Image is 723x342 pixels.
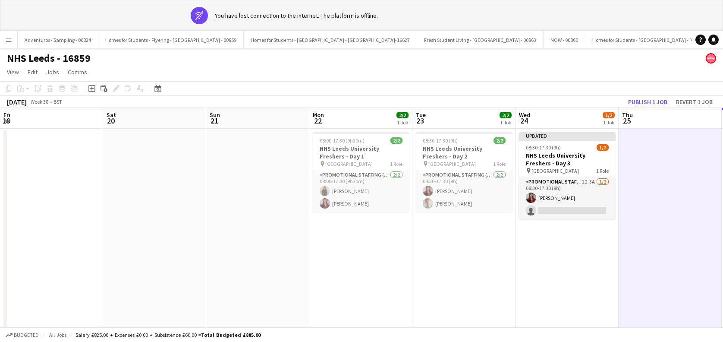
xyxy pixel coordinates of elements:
span: View [7,68,19,76]
span: 08:30-17:30 (9h) [526,144,561,151]
app-card-role: Promotional Staffing (Brand Ambassadors)2/208:00-17:30 (9h30m)[PERSON_NAME][PERSON_NAME] [313,170,409,212]
app-job-card: 08:00-17:30 (9h30m)2/2NHS Leeds University Freshers - Day 1 [GEOGRAPHIC_DATA]1 RolePromotional St... [313,132,409,212]
span: All jobs [47,332,68,338]
span: [GEOGRAPHIC_DATA] [325,161,373,167]
span: Sun [210,111,220,119]
app-card-role: Promotional Staffing (Brand Ambassadors)1I5A1/208:30-17:30 (9h)[PERSON_NAME] [519,177,616,219]
app-job-card: Updated08:30-17:30 (9h)1/2NHS Leeds University Freshers - Day 3 [GEOGRAPHIC_DATA]1 RolePromotiona... [519,132,616,219]
h3: NHS Leeds University Freshers - Day 1 [313,145,409,160]
span: Edit [28,68,38,76]
button: Revert 1 job [673,96,716,108]
button: Fresh Student Living - [GEOGRAPHIC_DATA] - 00863 [417,32,544,48]
span: 1 Role [596,168,609,174]
span: Tue [416,111,426,119]
h3: NHS Leeds University Freshers - Day 2 [416,145,512,160]
span: 1 Role [390,161,402,167]
span: Mon [313,111,324,119]
span: Thu [622,111,633,119]
button: Homes for Students - [GEOGRAPHIC_DATA] - [GEOGRAPHIC_DATA]-16627 [244,32,417,48]
div: [DATE] [7,98,27,106]
span: 20 [105,116,116,126]
span: 1 Role [493,161,506,167]
app-card-role: Promotional Staffing (Brand Ambassadors)2/208:30-17:30 (9h)[PERSON_NAME][PERSON_NAME] [416,170,512,212]
div: Updated [519,132,616,139]
span: Week 38 [28,98,50,105]
span: 2/2 [390,137,402,144]
div: Salary £825.00 + Expenses £0.00 + Subsistence £60.00 = [75,332,261,338]
span: 1/2 [597,144,609,151]
span: 19 [2,116,10,126]
a: Edit [24,66,41,78]
span: 2/2 [396,112,409,118]
span: 23 [415,116,426,126]
div: 1 Job [500,119,511,126]
span: 08:00-17:30 (9h30m) [320,137,365,144]
h1: NHS Leeds - 16859 [7,52,91,65]
span: Wed [519,111,530,119]
app-job-card: 08:30-17:30 (9h)2/2NHS Leeds University Freshers - Day 2 [GEOGRAPHIC_DATA]1 RolePromotional Staff... [416,132,512,212]
span: Sat [107,111,116,119]
span: [GEOGRAPHIC_DATA] [531,168,579,174]
div: You have lost connection to the internet. The platform is offline. [215,12,378,19]
span: Fri [3,111,10,119]
div: 1 Job [397,119,408,126]
button: NOW - 00860 [544,32,585,48]
span: 1/2 [603,112,615,118]
span: Total Budgeted £885.00 [201,332,261,338]
div: 1 Job [603,119,614,126]
a: View [3,66,22,78]
a: Jobs [43,66,63,78]
span: Jobs [46,68,59,76]
span: 25 [621,116,633,126]
app-user-avatar: native Staffing [706,53,716,63]
span: 24 [518,116,530,126]
span: 2/2 [500,112,512,118]
span: Budgeted [14,332,39,338]
span: 22 [311,116,324,126]
button: Homes for Students - Flyering - [GEOGRAPHIC_DATA] - 00859 [98,32,244,48]
span: [GEOGRAPHIC_DATA] [428,161,476,167]
button: Budgeted [4,330,40,340]
span: 08:30-17:30 (9h) [423,137,458,144]
button: Adventuros - Sampling - 00824 [18,32,98,48]
span: Comms [68,68,87,76]
button: Publish 1 job [625,96,671,108]
span: 21 [208,116,220,126]
div: BST [53,98,62,105]
span: 2/2 [494,137,506,144]
a: Comms [64,66,91,78]
h3: NHS Leeds University Freshers - Day 3 [519,152,616,167]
